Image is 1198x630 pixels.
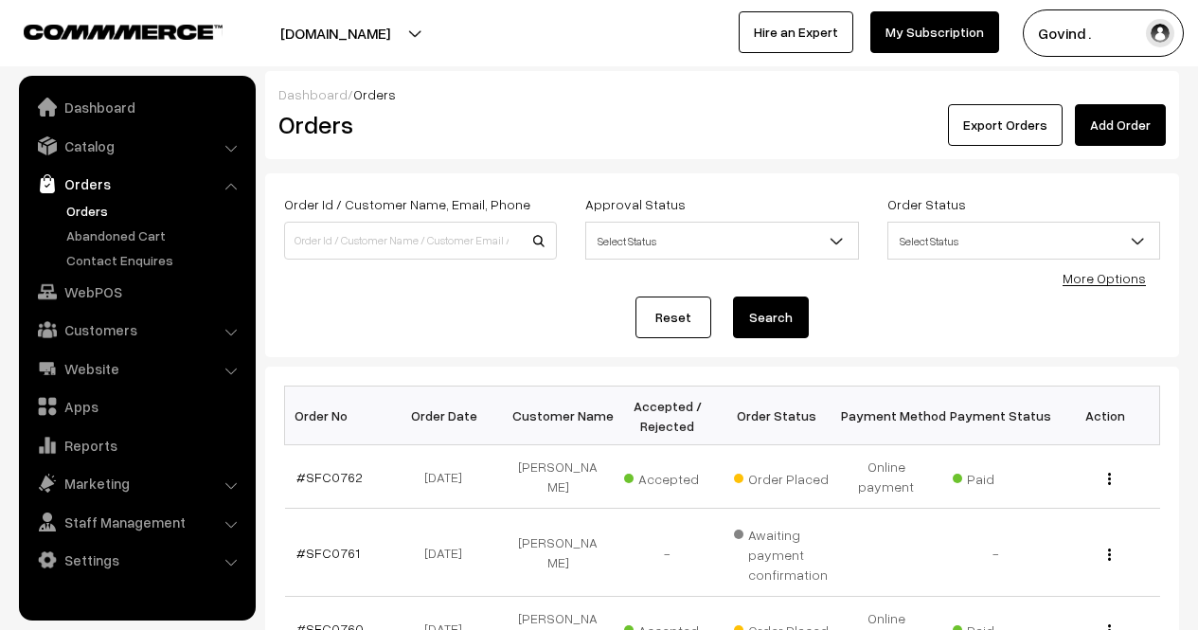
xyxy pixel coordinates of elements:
th: Action [1050,387,1160,445]
th: Customer Name [504,387,614,445]
label: Approval Status [585,194,686,214]
td: [PERSON_NAME] [504,445,614,509]
a: #SFC0761 [296,545,360,561]
th: Payment Method [831,387,941,445]
th: Order Status [723,387,832,445]
a: #SFC0762 [296,469,363,485]
td: - [613,509,723,597]
label: Order Status [887,194,966,214]
img: Menu [1108,549,1111,561]
span: Order Placed [734,464,829,489]
a: Catalog [24,129,249,163]
td: Online payment [831,445,941,509]
span: Awaiting payment confirmation [734,520,829,585]
a: Customers [24,313,249,347]
a: More Options [1063,270,1146,286]
a: COMMMERCE [24,19,189,42]
td: [DATE] [394,509,504,597]
th: Accepted / Rejected [613,387,723,445]
span: Select Status [586,225,857,258]
a: Reports [24,428,249,462]
a: Add Order [1075,104,1166,146]
a: Orders [62,201,249,221]
label: Order Id / Customer Name, Email, Phone [284,194,530,214]
a: Reset [635,297,711,338]
a: Orders [24,167,249,201]
a: Dashboard [278,86,348,102]
img: COMMMERCE [24,25,223,39]
a: Dashboard [24,90,249,124]
a: Abandoned Cart [62,225,249,245]
button: Search [733,297,809,338]
a: My Subscription [870,11,999,53]
td: [DATE] [394,445,504,509]
img: Menu [1108,473,1111,485]
button: Export Orders [948,104,1063,146]
span: Paid [953,464,1047,489]
h2: Orders [278,110,555,139]
td: [PERSON_NAME] [504,509,614,597]
input: Order Id / Customer Name / Customer Email / Customer Phone [284,222,557,260]
th: Payment Status [941,387,1051,445]
span: Orders [353,86,396,102]
a: Marketing [24,466,249,500]
th: Order No [285,387,395,445]
div: / [278,84,1166,104]
span: Select Status [585,222,858,260]
button: [DOMAIN_NAME] [214,9,456,57]
a: Website [24,351,249,386]
a: Hire an Expert [739,11,853,53]
img: user [1146,19,1174,47]
td: - [941,509,1051,597]
a: WebPOS [24,275,249,309]
button: Govind . [1023,9,1184,57]
span: Select Status [888,225,1159,258]
a: Contact Enquires [62,250,249,270]
a: Settings [24,543,249,577]
th: Order Date [394,387,504,445]
a: Apps [24,389,249,423]
span: Select Status [887,222,1160,260]
span: Accepted [624,464,719,489]
a: Staff Management [24,505,249,539]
